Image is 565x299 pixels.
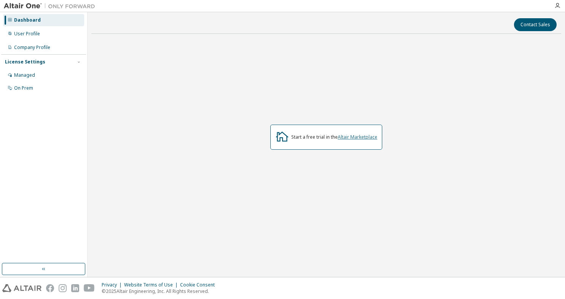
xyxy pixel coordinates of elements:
[124,282,180,288] div: Website Terms of Use
[84,284,95,292] img: youtube.svg
[102,288,219,294] p: © 2025 Altair Engineering, Inc. All Rights Reserved.
[180,282,219,288] div: Cookie Consent
[14,31,40,37] div: User Profile
[4,2,99,10] img: Altair One
[14,44,50,51] div: Company Profile
[2,284,41,292] img: altair_logo.svg
[102,282,124,288] div: Privacy
[14,72,35,78] div: Managed
[71,284,79,292] img: linkedin.svg
[514,18,557,31] button: Contact Sales
[291,134,377,140] div: Start a free trial in the
[59,284,67,292] img: instagram.svg
[14,17,41,23] div: Dashboard
[5,59,45,65] div: License Settings
[14,85,33,91] div: On Prem
[46,284,54,292] img: facebook.svg
[338,134,377,140] a: Altair Marketplace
